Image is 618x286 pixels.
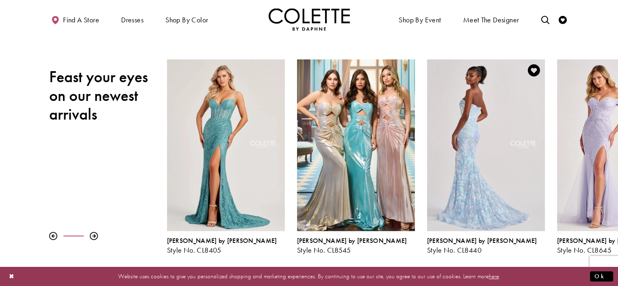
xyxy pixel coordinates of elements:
[161,53,291,260] div: Colette by Daphne Style No. CL8405
[461,8,521,31] a: Meet the designer
[463,16,519,24] span: Meet the designer
[167,245,221,255] span: Style No. CL8405
[49,68,155,124] h2: Feast your eyes on our newest arrivals
[269,8,350,31] a: Visit Home Page
[539,8,551,31] a: Toggle search
[421,53,551,260] div: Colette by Daphne Style No. CL8440
[399,16,441,24] span: Shop By Event
[291,53,421,260] div: Colette by Daphne Style No. CL8545
[167,237,285,254] div: Colette by Daphne Style No. CL8405
[427,245,481,255] span: Style No. CL8440
[297,236,407,245] span: [PERSON_NAME] by [PERSON_NAME]
[59,271,559,282] p: Website uses cookies to give you personalized shopping and marketing experiences. By continuing t...
[590,271,613,282] button: Submit Dialog
[397,8,443,31] span: Shop By Event
[297,237,415,254] div: Colette by Daphne Style No. CL8545
[165,16,208,24] span: Shop by color
[297,245,351,255] span: Style No. CL8545
[167,59,285,231] a: Visit Colette by Daphne Style No. CL8405 Page
[49,8,101,31] a: Find a store
[427,236,537,245] span: [PERSON_NAME] by [PERSON_NAME]
[427,59,545,231] a: Visit Colette by Daphne Style No. CL8440 Page
[557,8,569,31] a: Check Wishlist
[297,59,415,231] a: Visit Colette by Daphne Style No. CL8545 Page
[163,8,210,31] span: Shop by color
[167,236,277,245] span: [PERSON_NAME] by [PERSON_NAME]
[427,237,545,254] div: Colette by Daphne Style No. CL8440
[525,62,542,79] a: Add to Wishlist
[269,8,350,31] img: Colette by Daphne
[557,245,611,255] span: Style No. CL8645
[121,16,143,24] span: Dresses
[119,8,145,31] span: Dresses
[63,16,99,24] span: Find a store
[489,272,499,280] a: here
[5,269,19,284] button: Close Dialog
